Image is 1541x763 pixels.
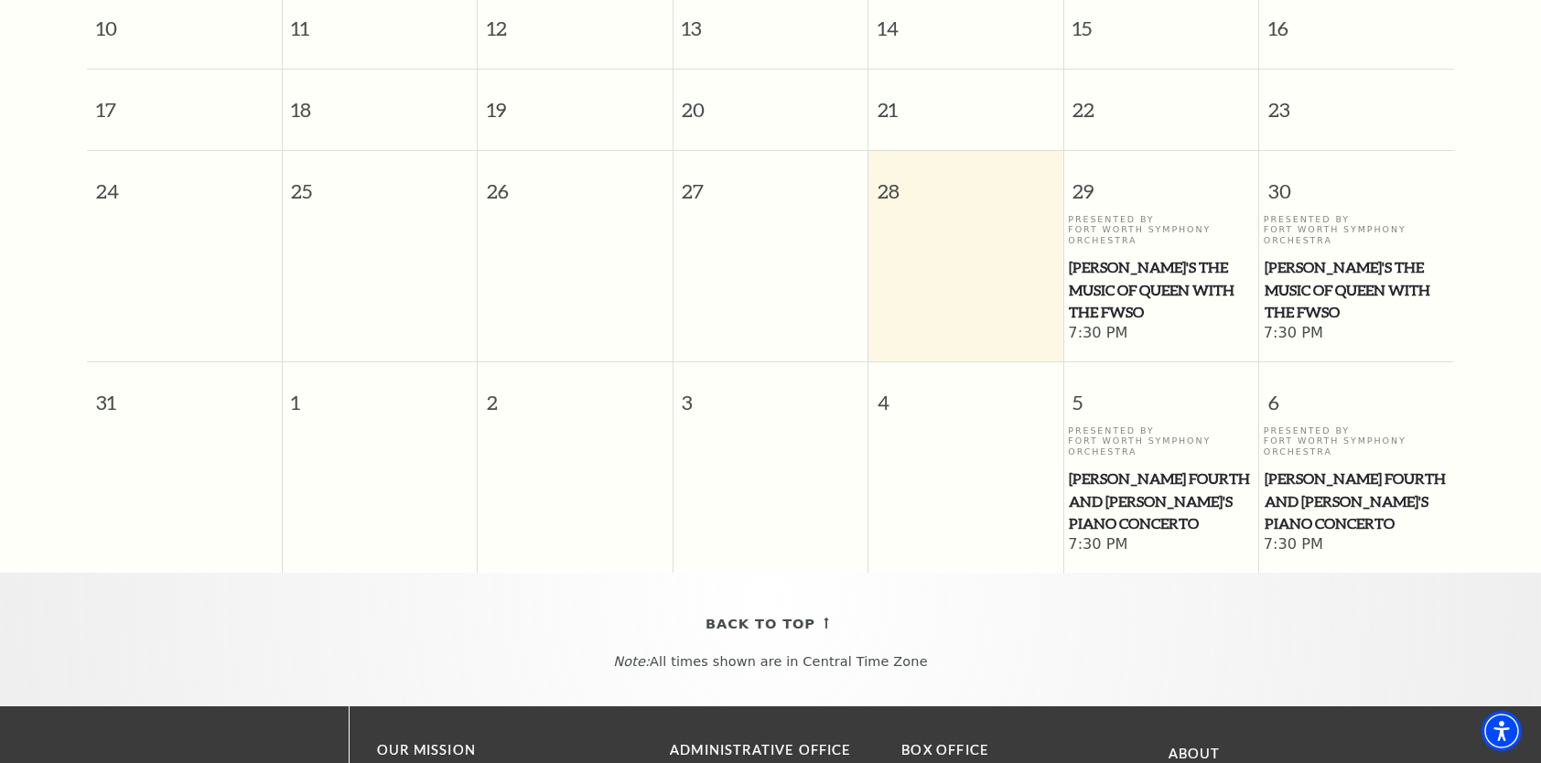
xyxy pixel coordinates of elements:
[1482,711,1522,751] div: Accessibility Menu
[1259,151,1454,214] span: 30
[1259,70,1454,133] span: 23
[868,362,1062,425] span: 4
[1064,151,1258,214] span: 29
[1068,425,1254,457] p: Presented By Fort Worth Symphony Orchestra
[283,362,477,425] span: 1
[87,151,282,214] span: 24
[1264,425,1449,457] p: Presented By Fort Worth Symphony Orchestra
[868,70,1062,133] span: 21
[283,151,477,214] span: 25
[1259,362,1454,425] span: 6
[478,70,672,133] span: 19
[1068,214,1254,245] p: Presented By Fort Worth Symphony Orchestra
[283,70,477,133] span: 18
[1068,535,1254,555] span: 7:30 PM
[1264,214,1449,245] p: Presented By Fort Worth Symphony Orchestra
[674,362,867,425] span: 3
[1264,324,1449,344] span: 7:30 PM
[1068,324,1254,344] span: 7:30 PM
[868,151,1062,214] span: 28
[1265,467,1449,535] span: [PERSON_NAME] Fourth and [PERSON_NAME]'s Piano Concerto
[1069,467,1253,535] span: [PERSON_NAME] Fourth and [PERSON_NAME]'s Piano Concerto
[1064,70,1258,133] span: 22
[1265,256,1449,324] span: [PERSON_NAME]'s The Music of Queen with the FWSO
[1064,362,1258,425] span: 5
[478,151,672,214] span: 26
[706,613,815,636] span: Back To Top
[377,739,606,762] p: OUR MISSION
[17,654,1524,670] p: All times shown are in Central Time Zone
[1069,256,1253,324] span: [PERSON_NAME]'s The Music of Queen with the FWSO
[87,362,282,425] span: 31
[613,654,650,669] em: Note:
[1264,535,1449,555] span: 7:30 PM
[478,362,672,425] span: 2
[901,739,1105,762] p: BOX OFFICE
[1169,746,1221,761] a: About
[674,70,867,133] span: 20
[87,70,282,133] span: 17
[674,151,867,214] span: 27
[670,739,874,762] p: Administrative Office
